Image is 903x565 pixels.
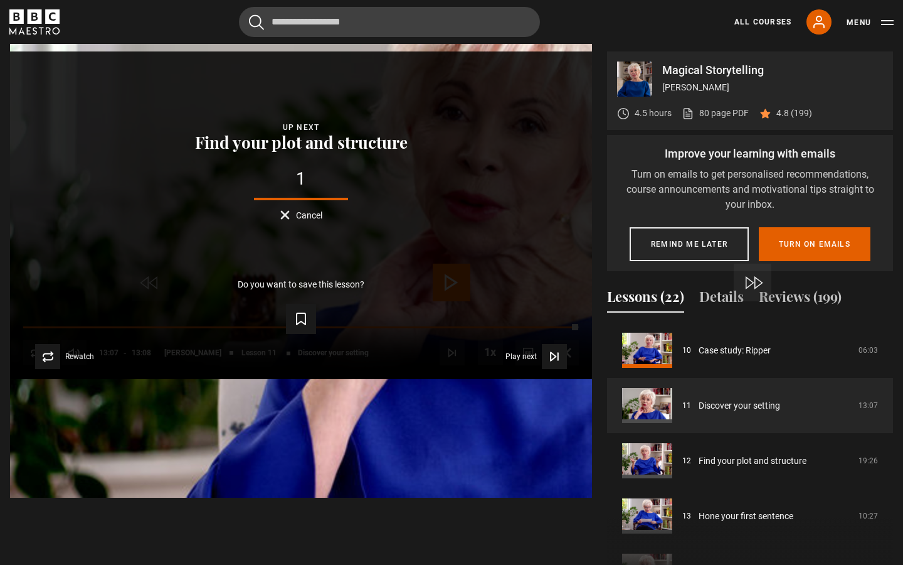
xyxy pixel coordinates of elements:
[699,399,780,412] a: Discover your setting
[759,227,870,261] button: Turn on emails
[505,353,537,360] span: Play next
[238,280,364,289] p: Do you want to save this lesson?
[65,353,94,360] span: Rewatch
[617,145,883,162] p: Improve your learning with emails
[30,170,572,188] div: 1
[9,9,60,35] svg: BBC Maestro
[239,7,540,37] input: Search
[776,107,812,120] p: 4.8 (199)
[699,510,793,523] a: Hone your first sentence
[759,286,842,313] button: Reviews (199)
[617,167,883,212] p: Turn on emails to get personalised recommendations, course announcements and motivational tips st...
[662,81,883,94] p: [PERSON_NAME]
[662,65,883,76] p: Magical Storytelling
[699,455,806,468] a: Find your plot and structure
[635,107,672,120] p: 4.5 hours
[249,14,264,30] button: Submit the search query
[607,286,684,313] button: Lessons (22)
[630,227,749,261] button: Remind me later
[191,134,411,151] button: Find your plot and structure
[699,344,771,357] a: Case study: Ripper
[847,16,894,29] button: Toggle navigation
[699,286,744,313] button: Details
[280,210,322,220] button: Cancel
[30,121,572,134] div: Up next
[296,211,322,220] span: Cancel
[734,16,791,28] a: All Courses
[35,344,94,369] button: Rewatch
[10,51,592,379] video-js: Video Player
[505,344,567,369] button: Play next
[682,107,749,120] a: 80 page PDF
